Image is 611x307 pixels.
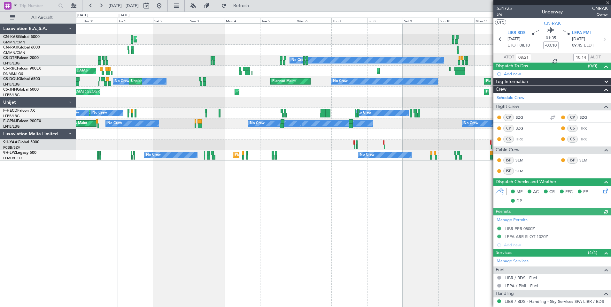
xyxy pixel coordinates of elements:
div: Sun 3 [189,18,225,23]
span: MF [516,189,522,195]
span: 09:45 [572,42,582,49]
div: ISP [567,157,578,164]
a: CS-JHHGlobal 6000 [3,88,39,92]
div: Mon 4 [225,18,260,23]
span: F-HECD [3,109,17,113]
a: SEM [515,157,530,163]
a: CS-DOUGlobal 6500 [3,77,40,81]
span: 531725 [497,5,512,12]
span: Handling [496,290,514,297]
div: Mon 11 [474,18,510,23]
a: GMMN/CMN [3,40,25,45]
a: Schedule Crew [497,95,524,101]
div: Wed 6 [296,18,332,23]
div: Underway [542,9,563,15]
div: CP [567,114,578,121]
div: No Crew [115,77,129,86]
span: All Aircraft [17,15,67,20]
span: CS-RRC [3,67,17,71]
a: LFPB/LBG [3,114,20,118]
span: [DATE] - [DATE] [109,3,139,9]
div: Planned Maint Olbia (Costa Smeralda) [135,34,197,44]
div: Thu 7 [331,18,367,23]
span: 01:35 [546,35,556,41]
input: Trip Number [19,1,56,11]
span: CNRAK [592,5,608,12]
span: 9H-YAA [3,140,18,144]
a: FCBB/BZV [3,145,20,150]
span: CS-DOU [3,77,18,81]
a: LFPB/LBG [3,61,20,66]
div: Fri 8 [367,18,403,23]
div: Unplanned Maint [GEOGRAPHIC_DATA] ([GEOGRAPHIC_DATA]) [131,77,236,86]
div: Planned Maint Nice ([GEOGRAPHIC_DATA]) [235,150,306,160]
div: Sat 2 [153,18,189,23]
a: 9H-YAAGlobal 5000 [3,140,39,144]
span: LEPA PMI [572,30,591,36]
div: [DATE] [119,13,129,18]
a: BZG [515,115,530,120]
span: Crew [496,86,507,93]
div: No Crew [291,56,306,65]
a: LFPB/LBG [3,93,20,97]
span: Owner [592,12,608,17]
span: AC [533,189,539,195]
div: Add new [504,71,608,77]
span: Fuel [496,266,504,274]
span: Dispatch To-Dos [496,63,528,70]
a: LIBR / BDS - Handling - Sky Services SPA LIBR / BDS [505,299,604,304]
a: BZG [515,125,530,131]
span: Flight Crew [496,103,519,110]
span: CN-RAK [3,46,18,49]
div: Planned Maint [GEOGRAPHIC_DATA] ([GEOGRAPHIC_DATA]) [486,87,587,97]
span: CS-DTR [3,56,17,60]
a: GMMN/CMN [3,50,25,55]
a: LIBR / BDS - Fuel [505,275,537,281]
button: UTC [495,19,506,25]
span: [DATE] [507,36,521,42]
a: F-GPNJFalcon 900EX [3,119,41,123]
a: CS-DTRFalcon 2000 [3,56,39,60]
div: CS [503,136,514,143]
div: ISP [503,157,514,164]
span: Refresh [228,4,255,8]
a: BZG [579,115,594,120]
a: HRK [579,136,594,142]
span: (0/0) [588,63,597,69]
span: ELDT [584,42,594,49]
span: 5/6 [497,12,512,17]
div: Sun 10 [438,18,474,23]
div: Planned Maint [GEOGRAPHIC_DATA] ([GEOGRAPHIC_DATA]) [486,77,587,86]
button: All Aircraft [7,12,69,23]
a: SEM [515,168,530,174]
div: No Crew [92,108,107,118]
span: ALDT [590,54,601,61]
a: HRK [515,136,530,142]
div: [DATE] [77,13,88,18]
div: No Crew [146,150,161,160]
div: CS [567,125,578,132]
div: No Crew [360,150,375,160]
a: LFPB/LBG [3,124,20,129]
div: AOG Maint [69,119,87,128]
span: CN-KAS [3,35,18,39]
span: ATOT [504,54,514,61]
span: Cabin Crew [496,146,520,154]
div: Fri 1 [118,18,153,23]
div: Planned Maint [272,77,296,86]
span: FFC [565,189,573,195]
div: Thu 31 [82,18,118,23]
div: CS [567,136,578,143]
span: LIBR BDS [507,30,525,36]
a: F-HECDFalcon 7X [3,109,35,113]
span: 9H-LPZ [3,151,16,155]
div: Planned Maint Larnaca ([GEOGRAPHIC_DATA] Intl) [379,66,461,76]
a: DNMM/LOS [3,71,23,76]
a: SEM [579,157,594,163]
span: Leg Information [496,78,528,86]
a: LFMD/CEQ [3,156,22,161]
a: 9H-LPZLegacy 500 [3,151,36,155]
span: CS-JHH [3,88,17,92]
span: Services [496,249,512,257]
div: No Crew [357,108,372,118]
